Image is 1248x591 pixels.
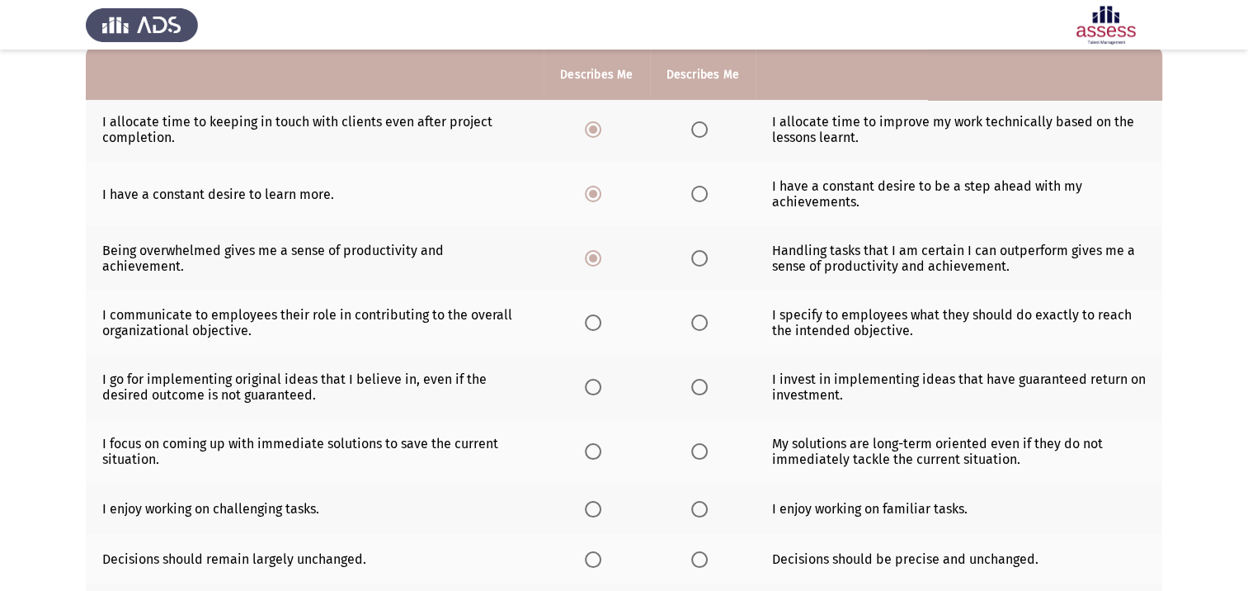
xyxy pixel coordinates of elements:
[691,250,714,266] mat-radio-group: Select an option
[756,419,1162,484] td: My solutions are long-term oriented even if they do not immediately tackle the current situation.
[585,443,608,459] mat-radio-group: Select an option
[86,97,544,162] td: I allocate time to keeping in touch with clients even after project completion.
[756,162,1162,226] td: I have a constant desire to be a step ahead with my achievements.
[585,121,608,137] mat-radio-group: Select an option
[585,500,608,516] mat-radio-group: Select an option
[691,551,714,566] mat-radio-group: Select an option
[86,291,544,355] td: I communicate to employees their role in contributing to the overall organizational objective.
[86,355,544,419] td: I go for implementing original ideas that I believe in, even if the desired outcome is not guaran...
[691,500,714,516] mat-radio-group: Select an option
[86,534,544,584] td: Decisions should remain largely unchanged.
[650,50,756,100] th: Describes Me
[756,484,1162,534] td: I enjoy working on familiar tasks.
[691,314,714,330] mat-radio-group: Select an option
[585,250,608,266] mat-radio-group: Select an option
[544,50,649,100] th: Describes Me
[756,291,1162,355] td: I specify to employees what they should do exactly to reach the intended objective.
[756,97,1162,162] td: I allocate time to improve my work technically based on the lessons learnt.
[86,484,544,534] td: I enjoy working on challenging tasks.
[691,121,714,137] mat-radio-group: Select an option
[756,355,1162,419] td: I invest in implementing ideas that have guaranteed return on investment.
[756,534,1162,584] td: Decisions should be precise and unchanged.
[585,379,608,395] mat-radio-group: Select an option
[691,443,714,459] mat-radio-group: Select an option
[756,226,1162,291] td: Handling tasks that I am certain I can outperform gives me a sense of productivity and achievement.
[691,186,714,201] mat-radio-group: Select an option
[1050,2,1162,48] img: Assessment logo of Potentiality Assessment R2 (EN/AR)
[691,379,714,395] mat-radio-group: Select an option
[585,551,608,566] mat-radio-group: Select an option
[86,2,198,48] img: Assess Talent Management logo
[86,419,544,484] td: I focus on coming up with immediate solutions to save the current situation.
[585,186,608,201] mat-radio-group: Select an option
[86,226,544,291] td: Being overwhelmed gives me a sense of productivity and achievement.
[86,162,544,226] td: I have a constant desire to learn more.
[585,314,608,330] mat-radio-group: Select an option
